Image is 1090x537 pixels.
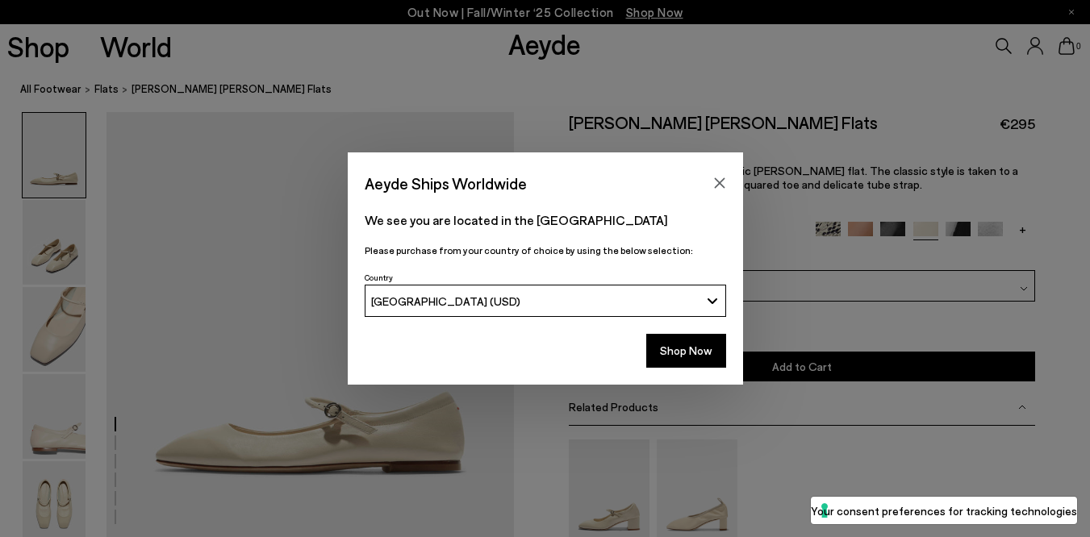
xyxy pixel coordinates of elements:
[708,171,732,195] button: Close
[646,334,726,368] button: Shop Now
[365,243,726,258] p: Please purchase from your country of choice by using the below selection:
[371,294,520,308] span: [GEOGRAPHIC_DATA] (USD)
[365,210,726,230] p: We see you are located in the [GEOGRAPHIC_DATA]
[811,502,1077,519] label: Your consent preferences for tracking technologies
[365,273,393,282] span: Country
[811,497,1077,524] button: Your consent preferences for tracking technologies
[365,169,527,198] span: Aeyde Ships Worldwide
